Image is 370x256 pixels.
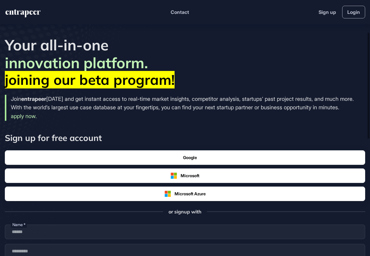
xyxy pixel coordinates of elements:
a: apply now. [11,113,37,119]
strong: entrapeer [21,96,46,102]
a: Login [342,6,365,18]
button: Contact [171,8,189,16]
h2: Your all-in-one [5,36,365,54]
span: Join [DATE] and get instant access to real-time market insights, competitor analysis, startups’ p... [11,96,354,111]
span: Microsoft Azure [175,190,206,197]
mark: joining our beta program! [5,71,175,88]
a: Sign up [319,8,336,16]
span: or signup with [169,208,201,215]
a: entrapeer-logo [5,9,41,20]
h1: Sign up for free account [5,133,365,143]
label: Name * [11,222,27,228]
span: innovation platform. [5,53,148,72]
